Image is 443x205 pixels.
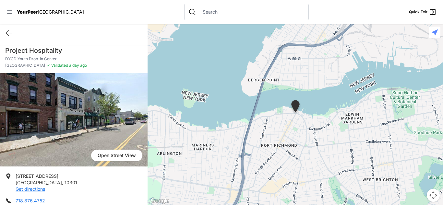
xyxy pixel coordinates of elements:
[51,63,68,68] span: Validated
[5,63,45,68] span: [GEOGRAPHIC_DATA]
[290,100,301,115] div: DYCD Youth Drop-in Center
[38,9,84,15] span: [GEOGRAPHIC_DATA]
[149,197,171,205] img: Google
[16,173,58,179] span: [STREET_ADDRESS]
[16,180,62,185] span: [GEOGRAPHIC_DATA]
[91,150,142,161] span: Open Street View
[16,186,45,192] a: Get directions
[409,9,427,15] span: Quick Exit
[16,198,45,203] a: 718.876.4752
[5,46,142,55] h1: Project Hospitality
[199,9,305,15] input: Search
[46,63,50,68] span: ✓
[149,197,171,205] a: Open this area in Google Maps (opens a new window)
[62,180,63,185] span: ,
[17,10,84,14] a: YourPeer[GEOGRAPHIC_DATA]
[68,63,87,68] span: a day ago
[427,189,440,202] button: Map camera controls
[409,8,437,16] a: Quick Exit
[5,56,142,62] p: DYCD Youth Drop-in Center
[17,9,38,15] span: YourPeer
[65,180,77,185] span: 10301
